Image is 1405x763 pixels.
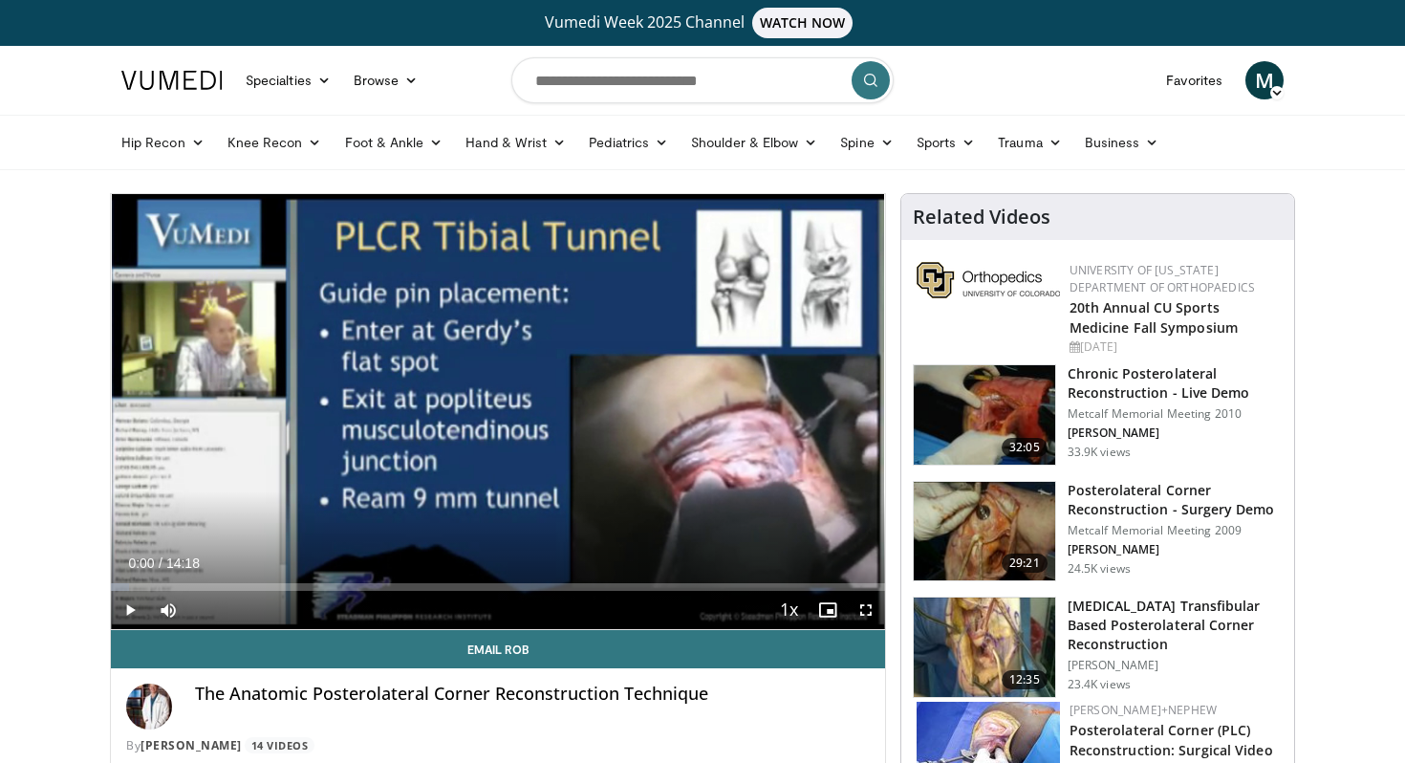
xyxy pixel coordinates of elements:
h4: Related Videos [913,206,1050,229]
div: Progress Bar [111,583,885,591]
div: By [126,737,870,754]
a: Foot & Ankle [334,123,455,162]
span: 32:05 [1002,438,1048,457]
a: Hip Recon [110,123,216,162]
a: Knee Recon [216,123,334,162]
a: 20th Annual CU Sports Medicine Fall Symposium [1070,298,1238,337]
a: 32:05 Chronic Posterolateral Reconstruction - Live Demo Metcalf Memorial Meeting 2010 [PERSON_NAM... [913,364,1283,466]
a: Sports [905,123,987,162]
span: 14:18 [166,556,200,571]
img: 355603a8-37da-49b6-856f-e00d7e9307d3.png.150x105_q85_autocrop_double_scale_upscale_version-0.2.png [917,262,1060,298]
a: 12:35 [MEDICAL_DATA] Transfibular Based Posterolateral Corner Reconstruction [PERSON_NAME] 23.4K ... [913,597,1283,698]
video-js: Video Player [111,194,885,630]
a: 14 Videos [245,737,314,753]
a: University of [US_STATE] Department of Orthopaedics [1070,262,1255,295]
p: Metcalf Memorial Meeting 2009 [1068,523,1283,538]
a: Spine [829,123,904,162]
span: 12:35 [1002,670,1048,689]
div: [DATE] [1070,338,1279,356]
a: 29:21 Posterolateral Corner Reconstruction - Surgery Demo Metcalf Memorial Meeting 2009 [PERSON_N... [913,481,1283,582]
h3: Posterolateral Corner Reconstruction - Surgery Demo [1068,481,1283,519]
a: M [1245,61,1284,99]
button: Playback Rate [770,591,809,629]
p: 33.9K views [1068,445,1131,460]
p: 24.5K views [1068,561,1131,577]
p: 23.4K views [1068,677,1131,692]
h3: [MEDICAL_DATA] Transfibular Based Posterolateral Corner Reconstruction [1068,597,1283,654]
a: Email Rob [111,630,885,668]
a: Pediatrics [577,123,680,162]
a: Posterolateral Corner (PLC) Reconstruction: Surgical Video [1070,721,1273,759]
p: Metcalf Memorial Meeting 2010 [1068,406,1283,422]
a: [PERSON_NAME]+Nephew [1070,702,1217,718]
a: Favorites [1155,61,1234,99]
span: / [159,556,162,571]
button: Mute [149,591,187,629]
h4: The Anatomic Posterolateral Corner Reconstruction Technique [195,684,870,705]
p: [PERSON_NAME] [1068,425,1283,441]
img: Arciero_-_PLC_3.png.150x105_q85_crop-smart_upscale.jpg [914,598,1055,697]
button: Fullscreen [847,591,885,629]
span: 29:21 [1002,554,1048,573]
a: Shoulder & Elbow [680,123,829,162]
img: 672741_3.png.150x105_q85_crop-smart_upscale.jpg [914,482,1055,581]
a: Specialties [234,61,342,99]
button: Enable picture-in-picture mode [809,591,847,629]
p: [PERSON_NAME] [1068,658,1283,673]
input: Search topics, interventions [511,57,894,103]
a: Trauma [986,123,1073,162]
h3: Chronic Posterolateral Reconstruction - Live Demo [1068,364,1283,403]
a: Vumedi Week 2025 ChannelWATCH NOW [124,8,1281,38]
a: [PERSON_NAME] [140,737,242,753]
span: 0:00 [128,556,154,571]
img: Avatar [126,684,172,730]
img: lap_3.png.150x105_q85_crop-smart_upscale.jpg [914,365,1055,465]
span: WATCH NOW [752,8,854,38]
button: Play [111,591,149,629]
a: Business [1073,123,1171,162]
img: VuMedi Logo [121,71,223,90]
a: Hand & Wrist [454,123,577,162]
a: Browse [342,61,430,99]
p: [PERSON_NAME] [1068,542,1283,557]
